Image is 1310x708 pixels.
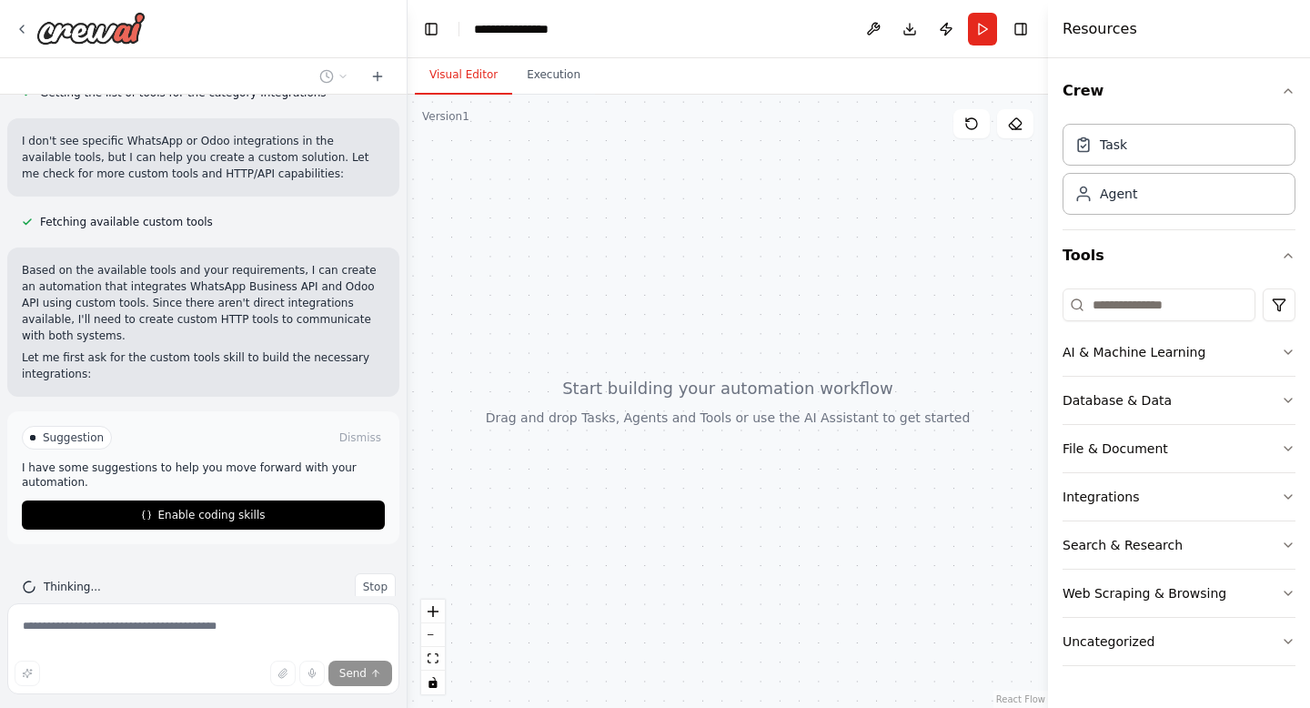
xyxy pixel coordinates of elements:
button: Start a new chat [363,66,392,87]
button: Dismiss [336,429,385,447]
div: Web Scraping & Browsing [1063,584,1226,602]
button: toggle interactivity [421,671,445,694]
button: Hide left sidebar [418,16,444,42]
p: Based on the available tools and your requirements, I can create an automation that integrates Wh... [22,262,385,344]
button: Integrations [1063,473,1295,521]
div: Database & Data [1063,391,1172,410]
span: Thinking... [44,580,101,594]
button: Switch to previous chat [312,66,356,87]
div: Crew [1063,116,1295,229]
img: Logo [36,12,146,45]
div: Uncategorized [1063,632,1154,651]
nav: breadcrumb [474,20,568,38]
button: fit view [421,647,445,671]
button: Execution [512,56,595,95]
p: I don't see specific WhatsApp or Odoo integrations in the available tools, but I can help you cre... [22,133,385,182]
button: Hide right sidebar [1008,16,1033,42]
button: AI & Machine Learning [1063,329,1295,376]
span: Enable coding skills [157,508,265,522]
div: Integrations [1063,488,1139,506]
button: Search & Research [1063,521,1295,569]
span: Suggestion [43,430,104,445]
p: Let me first ask for the custom tools skill to build the necessary integrations: [22,349,385,382]
button: File & Document [1063,425,1295,472]
button: Crew [1063,66,1295,116]
button: zoom in [421,600,445,623]
div: File & Document [1063,440,1168,458]
h4: Resources [1063,18,1137,40]
button: Click to speak your automation idea [299,661,325,686]
span: Stop [363,580,388,594]
div: React Flow controls [421,600,445,694]
span: Send [339,666,367,681]
button: Upload files [270,661,296,686]
p: I have some suggestions to help you move forward with your automation. [22,460,385,490]
div: Agent [1100,185,1137,203]
button: Uncategorized [1063,618,1295,665]
div: AI & Machine Learning [1063,343,1205,361]
div: Version 1 [422,109,469,124]
span: Fetching available custom tools [40,215,213,229]
div: Tools [1063,281,1295,681]
div: Search & Research [1063,536,1183,554]
button: Send [328,661,392,686]
button: Stop [355,573,396,601]
button: Improve this prompt [15,661,40,686]
button: Tools [1063,230,1295,281]
button: Web Scraping & Browsing [1063,570,1295,617]
button: Visual Editor [415,56,512,95]
button: zoom out [421,623,445,647]
div: Task [1100,136,1127,154]
a: React Flow attribution [996,694,1045,704]
button: Database & Data [1063,377,1295,424]
button: Enable coding skills [22,501,385,530]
